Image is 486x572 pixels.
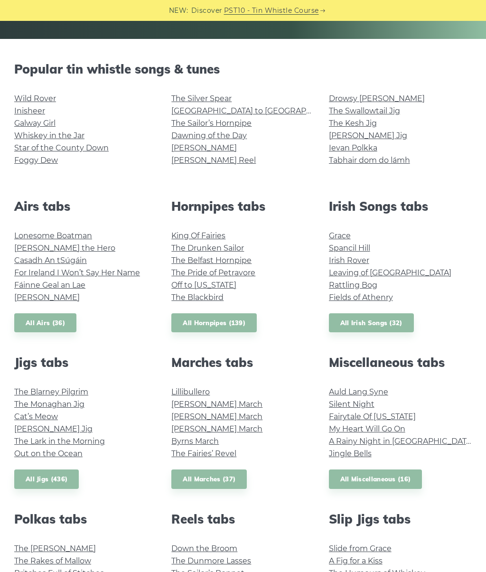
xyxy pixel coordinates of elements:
a: The Dunmore Lasses [171,556,251,565]
a: Off to [US_STATE] [171,281,236,290]
a: Auld Lang Syne [329,387,388,396]
a: The Blackbird [171,293,224,302]
a: The Fairies’ Revel [171,449,236,458]
a: The Drunken Sailor [171,244,244,253]
a: [PERSON_NAME] the Hero [14,244,115,253]
a: All Marches (37) [171,469,247,489]
a: Leaving of [GEOGRAPHIC_DATA] [329,268,451,277]
a: [PERSON_NAME] [14,293,80,302]
h2: Irish Songs tabs [329,199,472,214]
a: All Miscellaneous (16) [329,469,422,489]
a: A Rainy Night in [GEOGRAPHIC_DATA] [329,437,474,446]
h2: Popular tin whistle songs & tunes [14,62,472,76]
h2: Marches tabs [171,355,314,370]
a: Star of the County Down [14,143,109,152]
a: The Pride of Petravore [171,268,255,277]
a: All Jigs (436) [14,469,79,489]
a: Wild Rover [14,94,56,103]
a: The Monaghan Jig [14,400,84,409]
a: Galway Girl [14,119,56,128]
a: Spancil Hill [329,244,370,253]
a: Byrns March [171,437,219,446]
a: Drowsy [PERSON_NAME] [329,94,425,103]
a: King Of Fairies [171,231,225,240]
a: Rattling Bog [329,281,377,290]
a: Casadh An tSúgáin [14,256,87,265]
a: The Silver Spear [171,94,232,103]
a: Inisheer [14,106,45,115]
a: Fields of Athenry [329,293,393,302]
a: [GEOGRAPHIC_DATA] to [GEOGRAPHIC_DATA] [171,106,346,115]
a: The Sailor’s Hornpipe [171,119,252,128]
a: Whiskey in the Jar [14,131,84,140]
a: Silent Night [329,400,374,409]
h2: Reels tabs [171,512,314,526]
h2: Slip Jigs tabs [329,512,472,526]
a: The Rakes of Mallow [14,556,91,565]
a: [PERSON_NAME] March [171,424,262,433]
a: Lillibullero [171,387,210,396]
a: [PERSON_NAME] March [171,400,262,409]
a: PST10 - Tin Whistle Course [224,5,319,16]
a: Lonesome Boatman [14,231,92,240]
a: All Airs (36) [14,313,76,333]
a: Out on the Ocean [14,449,83,458]
a: [PERSON_NAME] [171,143,237,152]
a: All Hornpipes (139) [171,313,257,333]
a: Jingle Bells [329,449,372,458]
a: [PERSON_NAME] Jig [14,424,93,433]
a: Slide from Grace [329,544,392,553]
a: Foggy Dew [14,156,58,165]
a: Cat’s Meow [14,412,58,421]
a: Fáinne Geal an Lae [14,281,85,290]
h2: Miscellaneous tabs [329,355,472,370]
a: My Heart Will Go On [329,424,405,433]
h2: Polkas tabs [14,512,157,526]
a: A Fig for a Kiss [329,556,383,565]
span: Discover [191,5,223,16]
a: Down the Broom [171,544,237,553]
span: NEW: [169,5,188,16]
a: Tabhair dom do lámh [329,156,410,165]
a: [PERSON_NAME] Jig [329,131,407,140]
a: Dawning of the Day [171,131,247,140]
a: Fairytale Of [US_STATE] [329,412,416,421]
a: The Lark in the Morning [14,437,105,446]
h2: Hornpipes tabs [171,199,314,214]
a: The Kesh Jig [329,119,377,128]
a: [PERSON_NAME] Reel [171,156,256,165]
a: Ievan Polkka [329,143,377,152]
a: The [PERSON_NAME] [14,544,96,553]
a: All Irish Songs (32) [329,313,414,333]
a: Irish Rover [329,256,369,265]
a: The Swallowtail Jig [329,106,400,115]
a: Grace [329,231,351,240]
a: The Blarney Pilgrim [14,387,88,396]
h2: Airs tabs [14,199,157,214]
a: The Belfast Hornpipe [171,256,252,265]
h2: Jigs tabs [14,355,157,370]
a: [PERSON_NAME] March [171,412,262,421]
a: For Ireland I Won’t Say Her Name [14,268,140,277]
